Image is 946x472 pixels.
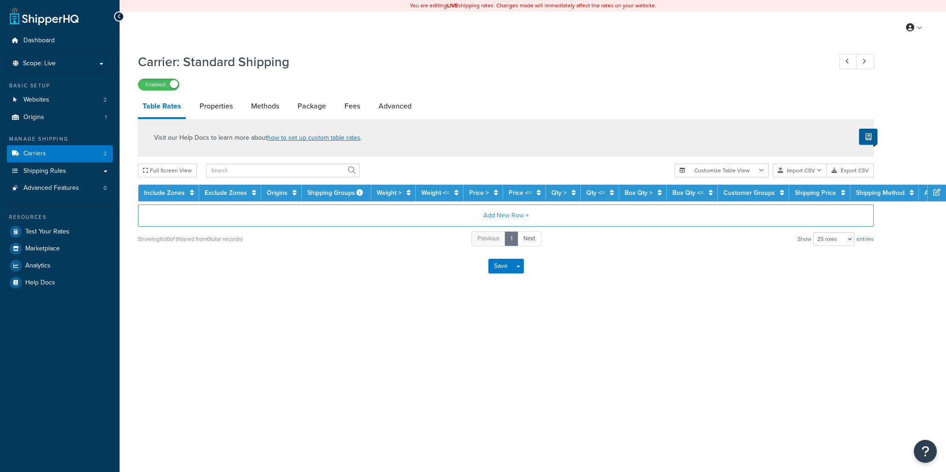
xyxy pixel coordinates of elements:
[7,32,113,49] a: Dashboard
[23,60,56,68] span: Scope: Live
[267,133,361,142] a: how to set up custom table rates
[505,231,518,246] a: 1
[7,91,113,108] li: Websites
[7,91,113,108] a: Websites2
[138,53,822,71] h1: Carrier: Standard Shipping
[7,240,113,257] a: Marketplace
[23,150,46,158] span: Carriers
[421,188,449,198] a: Weight <=
[25,245,60,253] span: Marketplace
[7,223,113,240] a: Test Your Rates
[23,114,44,121] span: Origins
[340,95,365,117] a: Fees
[839,54,857,69] a: Previous Record
[205,188,247,198] a: Exclude Zones
[773,164,827,177] button: Import CSV
[247,95,284,117] a: Methods
[103,184,107,192] span: 0
[103,150,107,158] span: 2
[797,233,811,245] span: Show
[795,188,836,198] a: Shipping Price
[856,54,874,69] a: Next Record
[25,279,55,287] span: Help Docs
[7,135,113,143] div: Manage Shipping
[154,133,362,143] p: Visit our Help Docs to learn more about .
[672,188,704,198] a: Box Qty <=
[551,188,567,198] a: Qty >
[675,164,769,177] button: Customize Table View
[7,180,113,197] li: Advanced Features
[509,188,532,198] a: Price <=
[827,164,874,177] button: Export CSV
[523,234,535,243] span: Next
[488,259,513,273] button: Save
[206,164,360,177] input: Search
[23,96,49,104] span: Websites
[267,188,287,198] a: Origins
[138,205,874,227] button: Add New Row +
[7,163,113,180] a: Shipping Rules
[138,164,197,177] button: Full Screen View
[856,233,874,245] span: entries
[856,188,905,198] a: Shipping Method
[7,213,113,221] div: Resources
[105,114,107,121] span: 1
[914,440,937,463] button: Open Resource Center
[625,188,653,198] a: Box Qty >
[586,188,605,198] a: Qty <=
[7,145,113,162] li: Carriers
[7,82,113,90] div: Basic Setup
[25,262,51,270] span: Analytics
[7,180,113,197] a: Advanced Features0
[103,96,107,104] span: 2
[293,95,331,117] a: Package
[138,233,243,245] div: Showing 1 to 0 of (filtered from 0 total records)
[144,188,185,198] a: Include Zones
[477,234,499,243] span: Previous
[138,95,186,119] a: Table Rates
[859,129,877,145] button: Show Help Docs
[517,231,541,246] a: Next
[7,109,113,126] li: Origins
[377,188,401,198] a: Weight >
[374,95,416,117] a: Advanced
[471,231,505,246] a: Previous
[7,109,113,126] a: Origins1
[302,185,371,201] th: Shipping Groups
[7,257,113,274] a: Analytics
[469,188,489,198] a: Price >
[447,1,458,10] b: LIVE
[195,95,237,117] a: Properties
[23,167,66,175] span: Shipping Rules
[723,188,775,198] a: Customer Groups
[23,184,79,192] span: Advanced Features
[138,79,179,90] label: Enabled
[7,145,113,162] a: Carriers2
[23,37,55,45] span: Dashboard
[7,274,113,291] a: Help Docs
[25,228,69,236] span: Test Your Rates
